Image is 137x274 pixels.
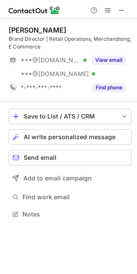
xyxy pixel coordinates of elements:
[9,109,132,124] button: save-profile-one-click
[21,70,89,78] span: ***@[DOMAIN_NAME]
[9,170,132,186] button: Add to email campaign
[24,154,56,161] span: Send email
[9,191,132,203] button: Find work email
[9,35,132,51] div: Brand Director | Retail Operations, Merchandising, E Commerce
[9,129,132,145] button: AI write personalized message
[92,56,126,64] button: Reveal Button
[21,56,80,64] span: ***@[DOMAIN_NAME]
[24,113,117,120] div: Save to List / ATS / CRM
[92,83,126,92] button: Reveal Button
[23,175,92,182] span: Add to email campaign
[9,208,132,220] button: Notes
[22,210,128,218] span: Notes
[9,26,66,34] div: [PERSON_NAME]
[9,5,60,15] img: ContactOut v5.3.10
[24,134,115,140] span: AI write personalized message
[22,193,128,201] span: Find work email
[9,150,132,165] button: Send email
